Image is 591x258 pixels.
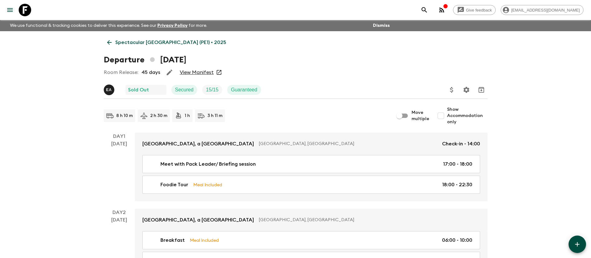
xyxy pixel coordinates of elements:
[141,69,160,76] p: 45 days
[185,113,190,119] p: 1 h
[135,133,488,155] a: [GEOGRAPHIC_DATA], a [GEOGRAPHIC_DATA][GEOGRAPHIC_DATA], [GEOGRAPHIC_DATA]Check-in - 14:00
[160,236,185,244] p: Breakfast
[150,113,167,119] p: 2 h 30 m
[446,84,458,96] button: Update Price, Early Bird Discount and Costs
[463,8,495,12] span: Give feedback
[460,84,473,96] button: Settings
[501,5,584,15] div: [EMAIL_ADDRESS][DOMAIN_NAME]
[142,176,480,194] a: Foodie TourMeal Included18:00 - 22:30
[111,140,127,201] div: [DATE]
[104,209,135,216] p: Day 2
[259,141,437,147] p: [GEOGRAPHIC_DATA], [GEOGRAPHIC_DATA]
[171,85,198,95] div: Secured
[442,181,472,188] p: 18:00 - 22:30
[157,23,188,28] a: Privacy Policy
[142,155,480,173] a: Meet with Pack Leader/ Briefing session17:00 - 18:00
[104,69,138,76] p: Room Release:
[116,113,133,119] p: 8 h 10 m
[106,87,112,92] p: E A
[508,8,583,12] span: [EMAIL_ADDRESS][DOMAIN_NAME]
[371,21,391,30] button: Dismiss
[180,69,214,75] a: View Manifest
[104,36,230,49] a: Spectacular [GEOGRAPHIC_DATA] (PE1) • 2025
[453,5,496,15] a: Give feedback
[475,84,488,96] button: Archive (Completed, Cancelled or Unsynced Departures only)
[206,86,218,94] p: 15 / 15
[104,54,186,66] h1: Departure [DATE]
[442,236,472,244] p: 06:00 - 10:00
[160,160,256,168] p: Meet with Pack Leader/ Briefing session
[135,209,488,231] a: [GEOGRAPHIC_DATA], a [GEOGRAPHIC_DATA][GEOGRAPHIC_DATA], [GEOGRAPHIC_DATA]
[418,4,431,16] button: search adventures
[4,4,16,16] button: menu
[442,140,480,148] p: Check-in - 14:00
[175,86,194,94] p: Secured
[142,216,254,224] p: [GEOGRAPHIC_DATA], a [GEOGRAPHIC_DATA]
[104,86,116,91] span: Ernesto Andrade
[142,140,254,148] p: [GEOGRAPHIC_DATA], a [GEOGRAPHIC_DATA]
[104,85,116,95] button: EA
[231,86,257,94] p: Guaranteed
[193,181,222,188] p: Meal Included
[160,181,188,188] p: Foodie Tour
[447,106,488,125] span: Show Accommodation only
[128,86,149,94] p: Sold Out
[202,85,222,95] div: Trip Fill
[443,160,472,168] p: 17:00 - 18:00
[104,133,135,140] p: Day 1
[142,231,480,249] a: BreakfastMeal Included06:00 - 10:00
[207,113,222,119] p: 3 h 11 m
[259,217,475,223] p: [GEOGRAPHIC_DATA], [GEOGRAPHIC_DATA]
[190,237,219,244] p: Meal Included
[115,39,226,46] p: Spectacular [GEOGRAPHIC_DATA] (PE1) • 2025
[412,110,430,122] span: Move multiple
[7,20,210,31] p: We use functional & tracking cookies to deliver this experience. See our for more.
